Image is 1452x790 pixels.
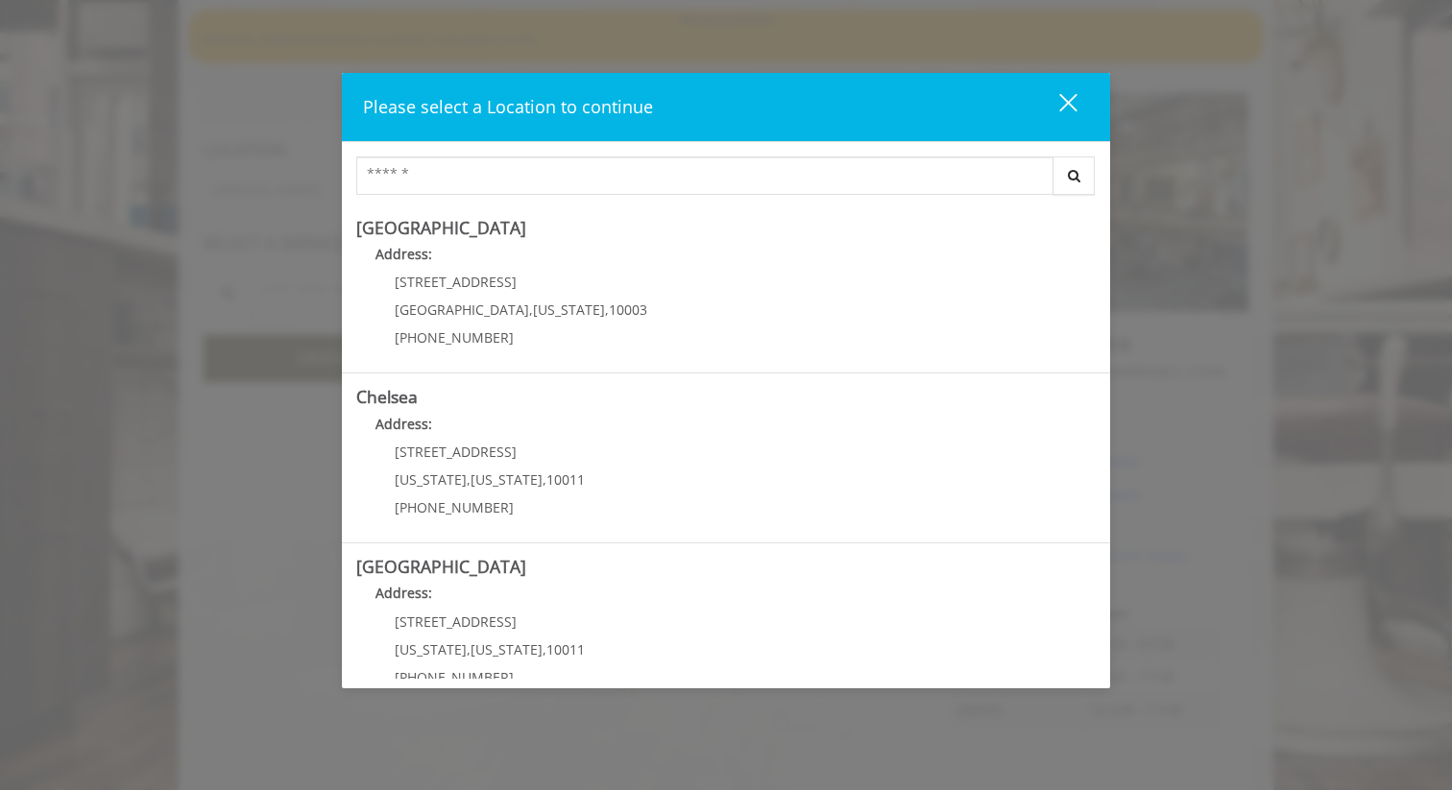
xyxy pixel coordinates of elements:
[395,498,514,516] span: [PHONE_NUMBER]
[395,443,517,461] span: [STREET_ADDRESS]
[546,640,585,658] span: 10011
[605,300,609,319] span: ,
[609,300,647,319] span: 10003
[1024,87,1089,127] button: close dialog
[1063,169,1085,182] i: Search button
[375,415,432,433] b: Address:
[356,555,526,578] b: [GEOGRAPHIC_DATA]
[395,640,467,658] span: [US_STATE]
[467,640,471,658] span: ,
[543,640,546,658] span: ,
[543,470,546,489] span: ,
[356,156,1053,195] input: Search Center
[1037,92,1076,121] div: close dialog
[363,95,653,118] span: Please select a Location to continue
[395,470,467,489] span: [US_STATE]
[467,470,471,489] span: ,
[533,300,605,319] span: [US_STATE]
[356,385,418,408] b: Chelsea
[471,470,543,489] span: [US_STATE]
[356,216,526,239] b: [GEOGRAPHIC_DATA]
[529,300,533,319] span: ,
[395,300,529,319] span: [GEOGRAPHIC_DATA]
[375,584,432,602] b: Address:
[395,328,514,347] span: [PHONE_NUMBER]
[395,668,514,686] span: [PHONE_NUMBER]
[471,640,543,658] span: [US_STATE]
[546,470,585,489] span: 10011
[375,245,432,263] b: Address:
[356,156,1096,204] div: Center Select
[395,612,517,631] span: [STREET_ADDRESS]
[395,273,517,291] span: [STREET_ADDRESS]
